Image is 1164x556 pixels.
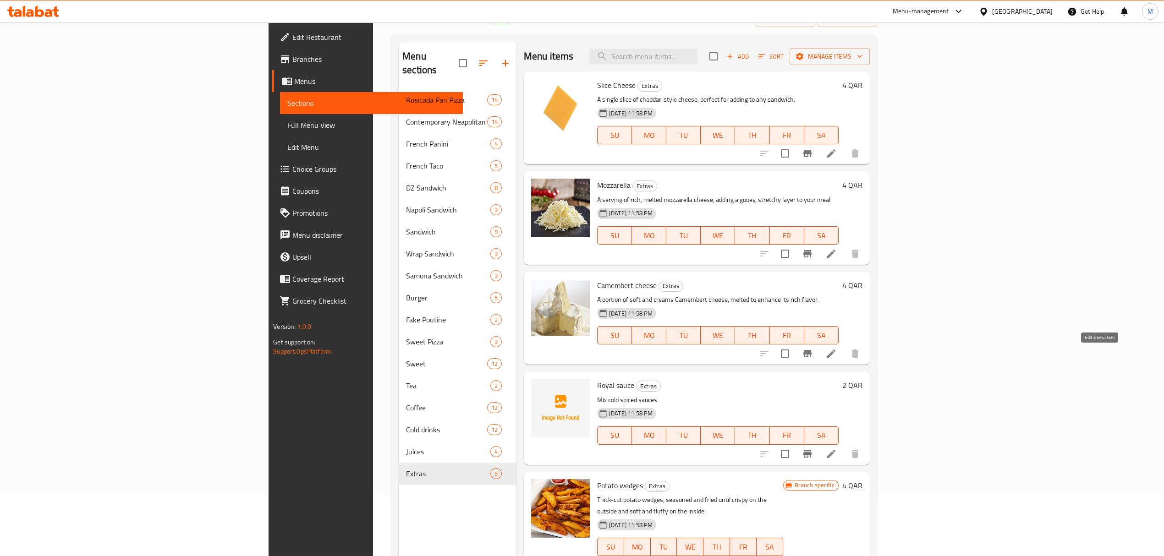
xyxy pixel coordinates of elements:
[494,52,516,74] button: Add section
[406,336,490,347] div: Sweet Pizza
[406,204,490,215] span: Napoli Sandwich
[488,96,501,104] span: 14
[597,538,624,556] button: SU
[637,81,662,92] div: Extras
[531,479,590,538] img: Potato wedges
[406,94,487,105] div: Rusicada Pan Pizza
[292,54,456,65] span: Branches
[605,109,656,118] span: [DATE] 11:58 PM
[670,129,697,142] span: TU
[597,178,631,192] span: Mozzarella
[491,250,501,258] span: 3
[1148,6,1153,16] span: M
[597,278,657,292] span: Camembert cheese
[399,353,516,375] div: Sweet12
[272,246,463,268] a: Upsell
[632,226,666,245] button: MO
[597,94,839,105] p: A single slice of cheddar-style cheese, perfect for adding to any sandwich.
[490,160,502,171] div: items
[826,148,837,159] a: Edit menu item
[842,379,862,392] h6: 2 QAR
[725,51,750,62] span: Add
[633,181,657,191] span: Extras
[842,79,862,92] h6: 4 QAR
[491,382,501,390] span: 2
[297,321,312,333] span: 1.0.0
[774,129,801,142] span: FR
[636,381,661,392] div: Extras
[597,126,632,144] button: SU
[844,243,866,265] button: delete
[272,158,463,180] a: Choice Groups
[453,54,472,73] span: Select all sections
[601,229,628,242] span: SU
[287,142,456,153] span: Edit Menu
[406,270,490,281] div: Samona Sandwich
[638,81,662,91] span: Extras
[790,48,870,65] button: Manage items
[531,79,590,137] img: Slice Cheese
[808,429,835,442] span: SA
[292,207,456,218] span: Promotions
[399,199,516,221] div: Napoli Sandwich3
[774,229,801,242] span: FR
[406,358,487,369] span: Sweet
[774,329,801,342] span: FR
[651,538,677,556] button: TU
[287,120,456,131] span: Full Menu View
[406,446,490,457] span: Juices
[597,194,839,206] p: A serving of rich, melted mozzarella cheese, adding a gooey, stretchy layer to your meal.
[797,51,862,62] span: Manage items
[844,443,866,465] button: delete
[677,538,703,556] button: WE
[670,429,697,442] span: TU
[842,479,862,492] h6: 4 QAR
[597,226,632,245] button: SU
[757,538,783,556] button: SA
[399,441,516,463] div: Juices4
[597,426,632,445] button: SU
[280,92,463,114] a: Sections
[399,397,516,419] div: Coffee12
[842,279,862,292] h6: 4 QAR
[292,164,456,174] span: Choice Groups
[491,206,501,214] span: 3
[775,444,795,463] span: Select to update
[796,343,818,365] button: Branch-specific-item
[605,409,656,418] span: [DATE] 11:58 PM
[763,13,807,24] span: import
[666,326,701,344] button: TU
[597,326,632,344] button: SU
[272,180,463,202] a: Coupons
[490,446,502,457] div: items
[406,314,490,325] span: Fake Poutine
[605,521,656,529] span: [DATE] 11:58 PM
[273,336,315,348] span: Get support on:
[280,136,463,158] a: Edit Menu
[399,155,516,177] div: French Taco5
[487,116,502,127] div: items
[406,248,490,259] span: Wrap Sandwich
[666,426,701,445] button: TU
[490,138,502,149] div: items
[272,268,463,290] a: Coverage Report
[491,272,501,280] span: 3
[601,540,620,554] span: SU
[406,424,487,435] span: Cold drinks
[601,129,628,142] span: SU
[808,229,835,242] span: SA
[272,48,463,70] a: Branches
[487,358,502,369] div: items
[490,204,502,215] div: items
[399,177,516,199] div: DZ Sandwich8
[739,329,766,342] span: TH
[723,49,752,64] button: Add
[406,380,490,391] div: Tea
[406,138,490,149] span: French Panini
[488,403,501,412] span: 12
[294,76,456,87] span: Menus
[756,49,786,64] button: Sort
